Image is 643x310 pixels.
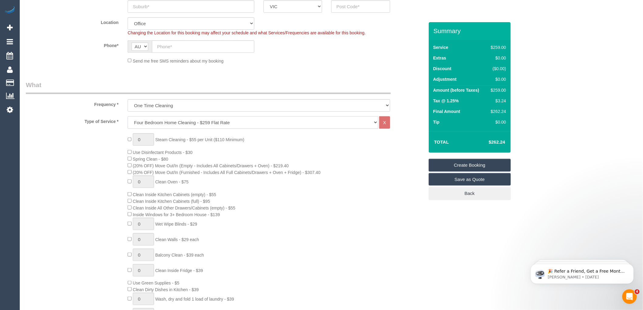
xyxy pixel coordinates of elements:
a: Create Booking [429,159,511,172]
label: Tax @ 1.25% [433,98,459,104]
span: Wash, dry and fold 1 load of laundry - $39 [155,297,234,301]
a: Save as Quote [429,173,511,186]
label: Phone* [21,40,123,49]
span: Clean Inside Kitchen Cabinets (empty) - $55 [133,192,216,197]
label: Amount (before Taxes) [433,87,479,93]
input: Suburb* [128,0,254,13]
span: Wet Wipe Blinds - $29 [155,222,197,227]
span: (20% OFF) Move Out/In (Empty - Includes All Cabinets/Drawers + Oven) - $219.40 [133,163,289,168]
div: $0.00 [488,119,506,125]
label: Service [433,44,449,50]
span: Clean Walls - $29 each [155,237,199,242]
div: $262.24 [488,108,506,114]
span: Steam Cleaning - $55 per Unit ($110 Minimum) [155,137,244,142]
label: Tip [433,119,440,125]
span: Balcony Clean - $39 each [155,253,204,257]
h3: Summary [434,27,508,34]
h4: $262.24 [470,140,505,145]
legend: What [26,80,391,94]
strong: Total [434,139,449,145]
span: Send me free SMS reminders about my booking [133,58,224,63]
div: $0.00 [488,76,506,82]
label: Extras [433,55,446,61]
div: $0.00 [488,55,506,61]
a: Back [429,187,511,200]
span: (20% OFF) Move Out/In (Furnished - Includes All Full Cabinets/Drawers + Oven + Fridge) - $307.40 [133,170,321,175]
span: Clean Inside Fridge - $39 [155,268,203,273]
label: Final Amount [433,108,460,114]
label: Type of Service * [21,116,123,124]
span: Spring Clean - $80 [133,157,168,162]
input: Post Code* [331,0,390,13]
span: Changing the Location for this booking may affect your schedule and what Services/Frequencies are... [128,30,366,35]
input: Phone* [152,40,254,53]
span: Clean Dirty Dishes in Kitchen - $39 [133,287,199,292]
iframe: Intercom live chat [622,289,637,304]
span: Clean Inside Kitchen Cabinets (full) - $95 [133,199,210,204]
label: Discount [433,66,452,72]
div: ($0.00) [488,66,506,72]
span: Clean Oven - $75 [155,179,189,184]
img: Automaid Logo [4,6,16,15]
span: Clean Inside All Other Drawers/Cabinets (empty) - $55 [133,206,236,210]
label: Adjustment [433,76,457,82]
span: Use Disinfectant Products - $30 [133,150,193,155]
div: $3.24 [488,98,506,104]
span: Inside Windows for 3+ Bedroom House - $139 [133,212,220,217]
span: Use Green Supplies - $5 [133,281,179,285]
span: 4 [635,289,640,294]
div: $259.00 [488,87,506,93]
label: Location [21,17,123,26]
div: $259.00 [488,44,506,50]
label: Frequency * [21,99,123,107]
iframe: Intercom notifications message [521,251,643,294]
